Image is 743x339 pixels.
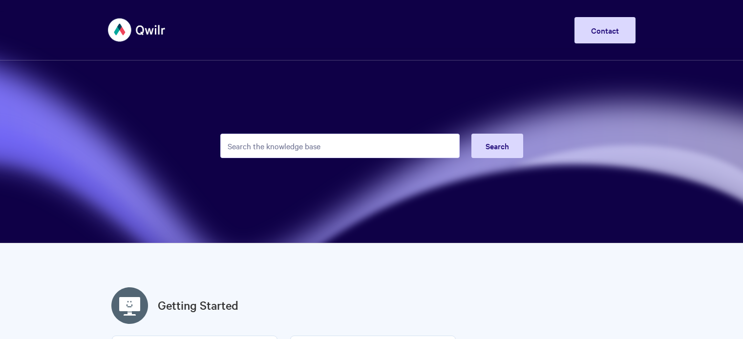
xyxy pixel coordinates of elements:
input: Search the knowledge base [220,134,460,158]
button: Search [471,134,523,158]
a: Contact [574,17,636,43]
img: Qwilr Help Center [108,12,166,48]
span: Search [486,140,509,151]
a: Getting Started [158,297,238,314]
